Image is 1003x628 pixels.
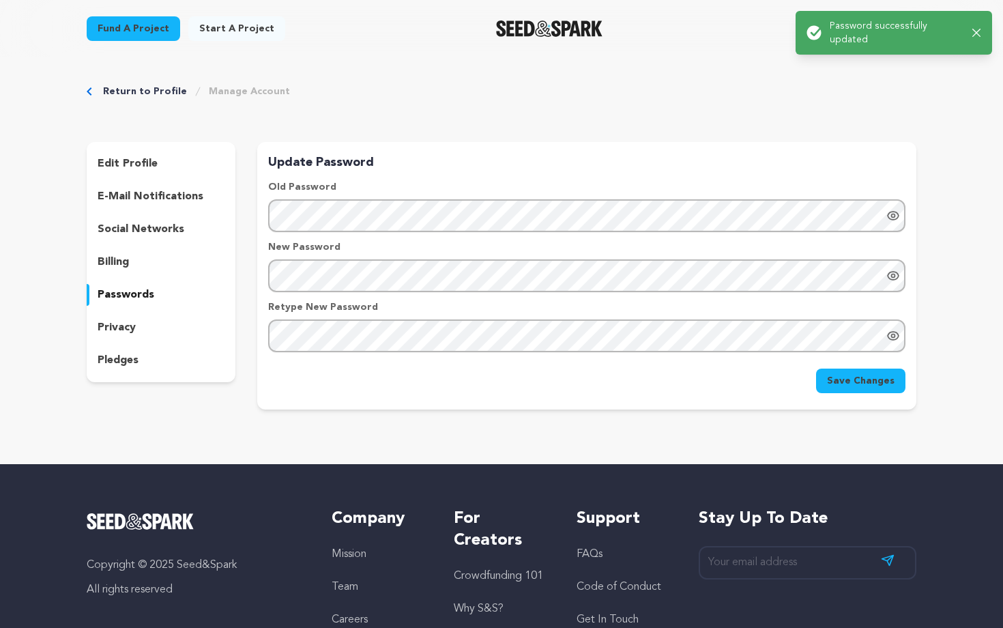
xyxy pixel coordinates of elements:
button: edit profile [87,153,235,175]
button: e-mail notifications [87,186,235,208]
p: All rights reserved [87,582,304,598]
p: Retype New Password [268,300,905,314]
img: Seed&Spark Logo Dark Mode [496,20,603,37]
img: Seed&Spark Logo [87,513,194,530]
div: Breadcrumb [87,85,916,98]
a: Fund a project [87,16,180,41]
p: privacy [98,319,136,336]
a: Manage Account [209,85,290,98]
a: Get In Touch [577,614,639,625]
p: New Password [268,240,905,254]
p: passwords [98,287,154,303]
p: social networks [98,221,184,238]
a: Return to Profile [103,85,187,98]
a: Start a project [188,16,285,41]
a: Code of Conduct [577,582,661,593]
h5: Company [332,508,426,530]
h5: Support [577,508,671,530]
p: Old Password [268,180,905,194]
a: Careers [332,614,368,625]
input: Retype new password [268,319,905,352]
p: e-mail notifications [98,188,203,205]
a: Show password as plain text. Warning: this will display your password on the screen. [886,329,900,343]
h5: For Creators [454,508,549,552]
button: billing [87,251,235,273]
button: passwords [87,284,235,306]
p: Password successfully updated [830,19,961,46]
a: Show password as plain text. Warning: this will display your password on the screen. [886,209,900,223]
a: Seed&Spark Homepage [496,20,603,37]
p: Copyright © 2025 Seed&Spark [87,557,304,573]
p: billing [98,254,129,270]
button: privacy [87,317,235,339]
span: Save Changes [827,374,895,388]
button: Save Changes [816,369,905,393]
input: Enter old password [268,199,905,232]
h3: Update Password [268,153,905,172]
a: Mission [332,549,366,560]
h5: Stay up to date [699,508,916,530]
a: Why S&S? [454,603,504,614]
a: Crowdfunding 101 [454,571,543,582]
a: Show password as plain text. Warning: this will display your password on the screen. [886,269,900,283]
p: pledges [98,352,139,369]
a: Team [332,582,358,593]
a: FAQs [577,549,602,560]
input: Enter new password [268,259,905,292]
p: edit profile [98,156,158,172]
input: Your email address [699,546,916,580]
button: pledges [87,349,235,371]
button: social networks [87,218,235,240]
a: Seed&Spark Homepage [87,513,304,530]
